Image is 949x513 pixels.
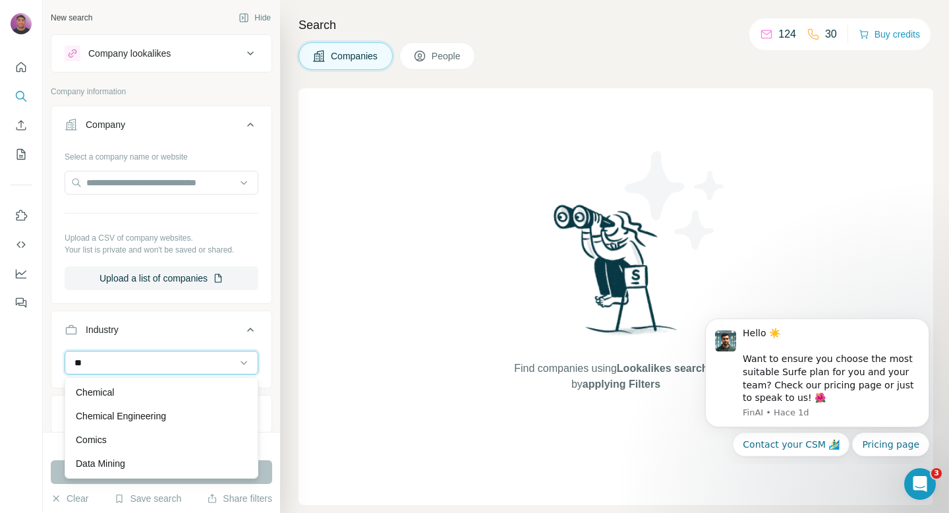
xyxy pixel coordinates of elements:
[11,204,32,227] button: Use Surfe on LinkedIn
[51,109,272,146] button: Company
[548,201,685,348] img: Surfe Illustration - Woman searching with binoculars
[86,323,119,336] div: Industry
[331,49,379,63] span: Companies
[114,492,181,505] button: Save search
[432,49,462,63] span: People
[76,409,166,423] p: Chemical Engineering
[51,314,272,351] button: Industry
[510,361,721,392] span: Find companies using or by
[825,26,837,42] p: 30
[229,8,280,28] button: Hide
[778,26,796,42] p: 124
[207,492,272,505] button: Share filters
[617,363,708,374] span: Lookalikes search
[65,244,258,256] p: Your list is private and won't be saved or shared.
[685,307,949,464] iframe: Intercom notifications mensaje
[65,146,258,163] div: Select a company name or website
[76,457,125,470] p: Data Mining
[11,84,32,108] button: Search
[76,386,114,399] p: Chemical
[76,433,107,446] p: Comics
[65,232,258,244] p: Upload a CSV of company websites.
[11,262,32,286] button: Dashboard
[616,141,735,260] img: Surfe Illustration - Stars
[51,492,88,505] button: Clear
[904,468,936,500] iframe: Intercom live chat
[51,12,92,24] div: New search
[88,47,171,60] div: Company lookalikes
[51,86,272,98] p: Company information
[299,16,933,34] h4: Search
[583,378,660,390] span: applying Filters
[51,38,272,69] button: Company lookalikes
[11,55,32,79] button: Quick start
[11,113,32,137] button: Enrich CSV
[11,13,32,34] img: Avatar
[11,291,32,315] button: Feedback
[931,468,942,479] span: 3
[11,142,32,166] button: My lists
[11,233,32,256] button: Use Surfe API
[65,266,258,290] button: Upload a list of companies
[86,118,125,131] div: Company
[51,398,272,430] button: HQ location
[859,25,920,44] button: Buy credits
